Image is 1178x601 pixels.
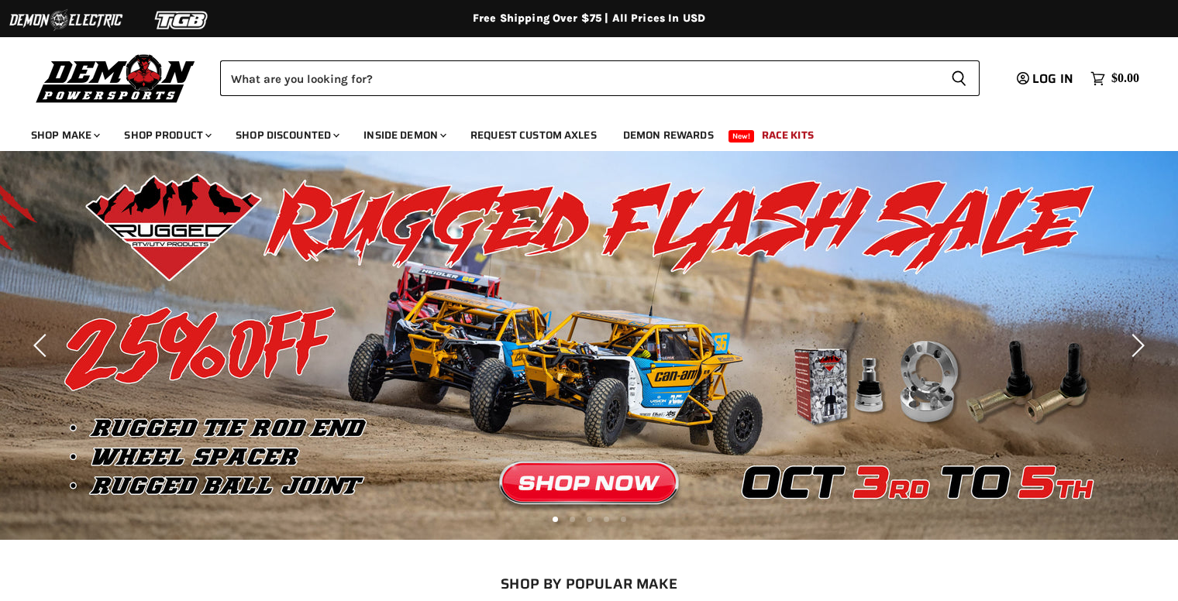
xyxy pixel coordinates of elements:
[1111,71,1139,86] span: $0.00
[570,517,575,522] li: Page dot 2
[19,575,1159,592] h2: SHOP BY POPULAR MAKE
[1120,330,1151,361] button: Next
[728,130,755,143] span: New!
[8,5,124,35] img: Demon Electric Logo 2
[220,60,939,96] input: Search
[31,50,201,105] img: Demon Powersports
[1010,72,1083,86] a: Log in
[19,119,109,151] a: Shop Make
[587,517,592,522] li: Page dot 3
[459,119,608,151] a: Request Custom Axles
[553,517,558,522] li: Page dot 1
[124,5,240,35] img: TGB Logo 2
[19,113,1135,151] ul: Main menu
[27,330,58,361] button: Previous
[220,60,980,96] form: Product
[621,517,626,522] li: Page dot 5
[750,119,825,151] a: Race Kits
[604,517,609,522] li: Page dot 4
[1032,69,1073,88] span: Log in
[611,119,725,151] a: Demon Rewards
[1083,67,1147,90] a: $0.00
[352,119,456,151] a: Inside Demon
[224,119,349,151] a: Shop Discounted
[112,119,221,151] a: Shop Product
[939,60,980,96] button: Search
